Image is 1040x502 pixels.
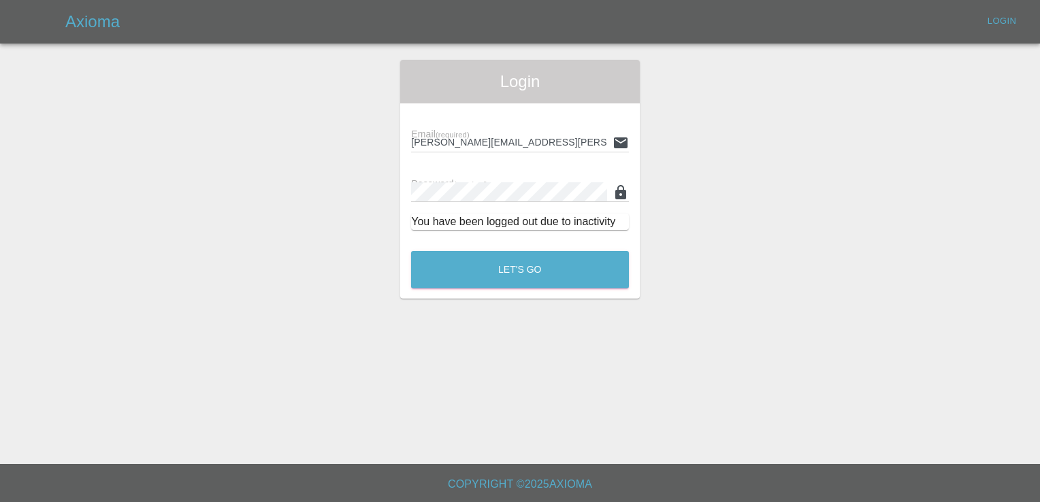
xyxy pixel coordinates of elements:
[65,11,120,33] h5: Axioma
[980,11,1024,32] a: Login
[411,71,629,93] span: Login
[411,178,487,189] span: Password
[11,475,1029,494] h6: Copyright © 2025 Axioma
[436,131,470,139] small: (required)
[411,129,469,139] span: Email
[454,180,488,188] small: (required)
[411,214,629,230] div: You have been logged out due to inactivity
[411,251,629,288] button: Let's Go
